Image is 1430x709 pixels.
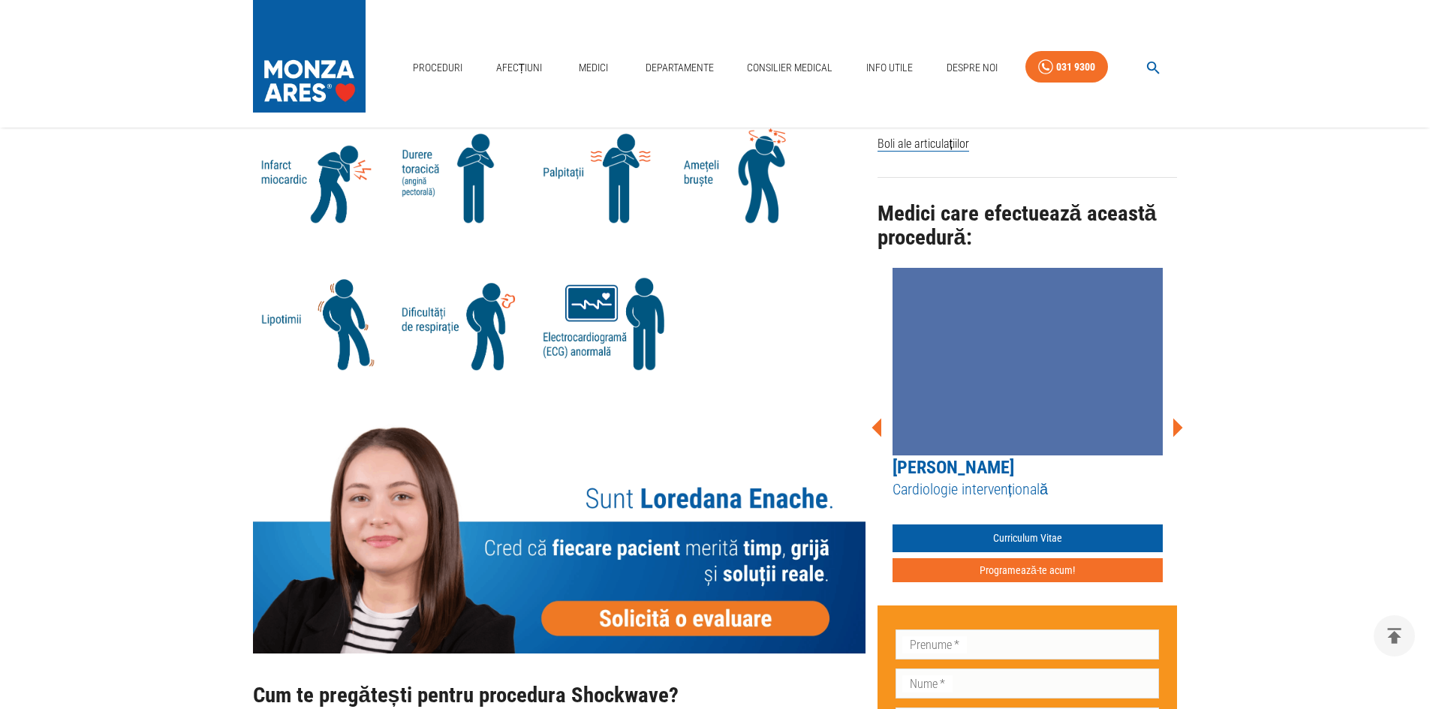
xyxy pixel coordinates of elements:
[893,479,1163,500] h5: Cardiologie intervențională
[941,53,1004,83] a: Despre Noi
[393,261,534,379] img: Dificultati respiratie
[893,524,1163,552] a: Curriculum Vitae
[253,683,866,707] h2: Cum te pregătești pentru procedura Shockwave?
[741,53,838,83] a: Consilier Medical
[253,261,394,379] img: Lipotimii
[676,114,817,233] img: Ameteli bruste
[534,114,676,232] img: Palpitatii
[878,202,1178,249] h2: Medici care efectuează această procedură:
[534,261,676,379] img: electrocardiograma
[490,53,549,83] a: Afecțiuni
[640,53,720,83] a: Departamente
[878,137,969,152] span: Boli ale articulațiilor
[393,114,534,233] img: Durere toracica
[860,53,919,83] a: Info Utile
[893,558,1163,583] button: Programează-te acum!
[570,53,618,83] a: Medici
[1056,58,1095,77] div: 031 9300
[407,53,468,83] a: Proceduri
[253,114,394,232] img: Infarct Miocardic
[253,408,866,653] img: null
[1025,51,1108,83] a: 031 9300
[893,457,1014,478] a: [PERSON_NAME]
[1374,615,1415,656] button: delete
